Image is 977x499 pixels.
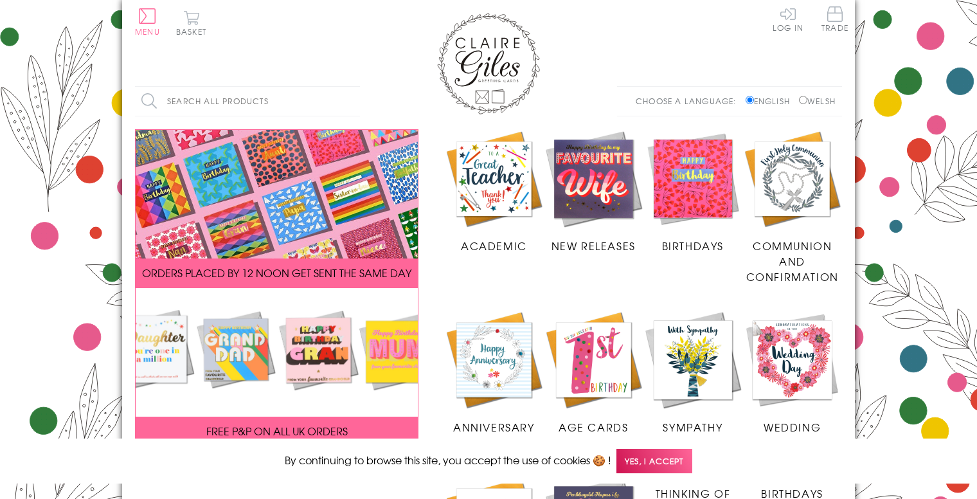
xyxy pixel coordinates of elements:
img: Claire Giles Greetings Cards [437,13,540,114]
label: Welsh [799,95,836,107]
a: Log In [773,6,803,32]
input: Welsh [799,96,807,104]
a: Trade [821,6,848,34]
span: ORDERS PLACED BY 12 NOON GET SENT THE SAME DAY [142,265,411,280]
span: New Releases [551,238,636,253]
span: Menu [135,26,160,37]
button: Menu [135,8,160,35]
span: Sympathy [663,419,722,435]
span: FREE P&P ON ALL UK ORDERS [206,423,348,439]
span: Anniversary [453,419,535,435]
span: Trade [821,6,848,32]
a: Birthdays [643,129,743,254]
input: English [746,96,754,104]
span: Yes, I accept [616,449,692,474]
input: Search all products [135,87,360,116]
button: Basket [174,10,209,35]
span: Academic [461,238,527,253]
input: Search [347,87,360,116]
label: English [746,95,796,107]
span: Wedding Occasions [756,419,828,450]
p: Choose a language: [636,95,743,107]
a: New Releases [544,129,643,254]
a: Academic [444,129,544,254]
span: Birthdays [662,238,724,253]
a: Wedding Occasions [742,310,842,450]
a: Communion and Confirmation [742,129,842,285]
a: Sympathy [643,310,743,435]
a: Anniversary [444,310,544,435]
a: Age Cards [544,310,643,435]
span: Age Cards [559,419,628,435]
span: Communion and Confirmation [746,238,839,284]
